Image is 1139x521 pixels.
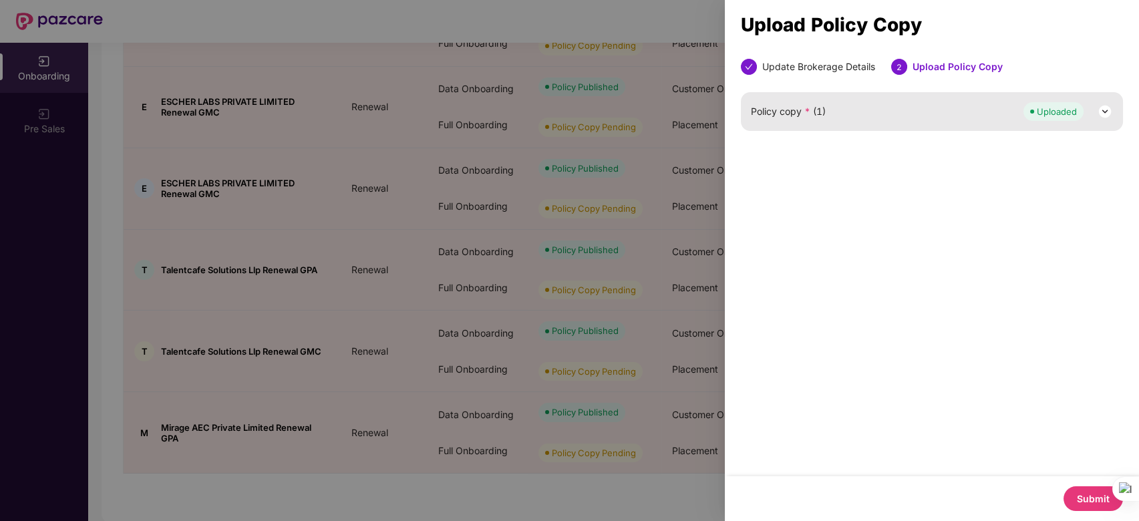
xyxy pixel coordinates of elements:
span: check [745,63,753,71]
span: 2 [897,62,902,72]
span: Policy copy (1) [751,104,826,119]
div: Upload Policy Copy [741,17,1123,32]
img: svg+xml;base64,PHN2ZyB3aWR0aD0iMjQiIGhlaWdodD0iMjQiIHZpZXdCb3g9IjAgMCAyNCAyNCIgZmlsbD0ibm9uZSIgeG... [1097,104,1113,120]
div: Update Brokerage Details [762,59,875,75]
button: Submit [1064,486,1123,511]
div: Uploaded [1037,105,1077,118]
div: Upload Policy Copy [913,59,1003,75]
